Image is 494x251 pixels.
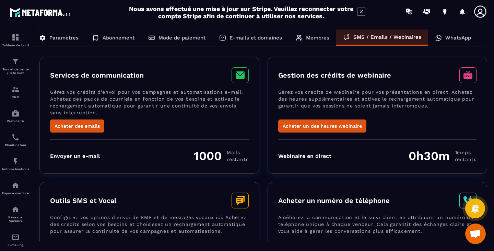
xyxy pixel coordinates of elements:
[50,196,116,205] h3: Outils SMS et Vocal
[2,152,29,176] a: automationsautomationsAutomatisations
[2,104,29,128] a: automationsautomationsWebinaire
[10,6,71,19] img: logo
[278,71,391,79] h3: Gestion des crédits de webinaire
[278,119,366,133] button: Acheter un des heures webinaire
[50,214,249,245] p: Configurez vos options d’envoi de SMS et de messages vocaux ici. Achetez des crédits selon vos be...
[2,176,29,200] a: automationsautomationsEspace membre
[11,33,20,42] img: formation
[194,149,248,163] div: 1000
[445,35,471,41] p: WhatsApp
[2,52,29,80] a: formationformationTunnel de vente / Site web
[227,156,248,163] span: restants
[2,128,29,152] a: schedulerschedulerPlanificateur
[455,156,477,163] span: restants
[2,67,29,75] p: Tunnel de vente / Site web
[11,85,20,93] img: formation
[2,43,29,47] p: Tableau de bord
[11,133,20,141] img: scheduler
[278,196,390,205] h3: Acheter un numéro de téléphone
[11,109,20,117] img: automations
[11,205,20,214] img: social-network
[50,89,249,119] p: Gérez vos crédits d’envoi pour vos campagnes et automatisations e-mail. Achetez des packs de cour...
[278,153,331,159] div: Webinaire en direct
[2,243,29,247] p: E-mailing
[2,191,29,195] p: Espace membre
[50,71,144,79] h3: Services de communication
[465,224,486,244] a: Ouvrir le chat
[2,143,29,147] p: Planificateur
[2,200,29,228] a: social-networksocial-networkRéseaux Sociaux
[353,34,421,40] p: SMS / Emails / Webinaires
[306,35,329,41] p: Membres
[227,149,248,156] span: Mails
[278,89,477,119] p: Gérez vos crédits de webinaire pour vos présentations en direct. Achetez des heures supplémentair...
[2,167,29,171] p: Automatisations
[11,157,20,166] img: automations
[158,35,205,41] p: Mode de paiement
[2,80,29,104] a: formationformationCRM
[103,35,134,41] p: Abonnement
[50,153,100,159] div: Envoyer un e-mail
[2,95,29,99] p: CRM
[2,119,29,123] p: Webinaire
[50,119,104,133] button: Acheter des emails
[49,35,79,41] p: Paramètres
[230,35,282,41] p: E-mails et domaines
[409,149,477,163] div: 0h30m
[11,57,20,66] img: formation
[11,181,20,190] img: automations
[129,5,354,20] h2: Nous avons effectué une mise à jour sur Stripe. Veuillez reconnecter votre compte Stripe afin de ...
[2,215,29,223] p: Réseaux Sociaux
[11,233,20,241] img: email
[278,214,477,245] p: Améliorez la communication et le suivi client en attribuant un numéro de téléphone unique à chaqu...
[2,28,29,52] a: formationformationTableau de bord
[455,149,477,156] span: Temps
